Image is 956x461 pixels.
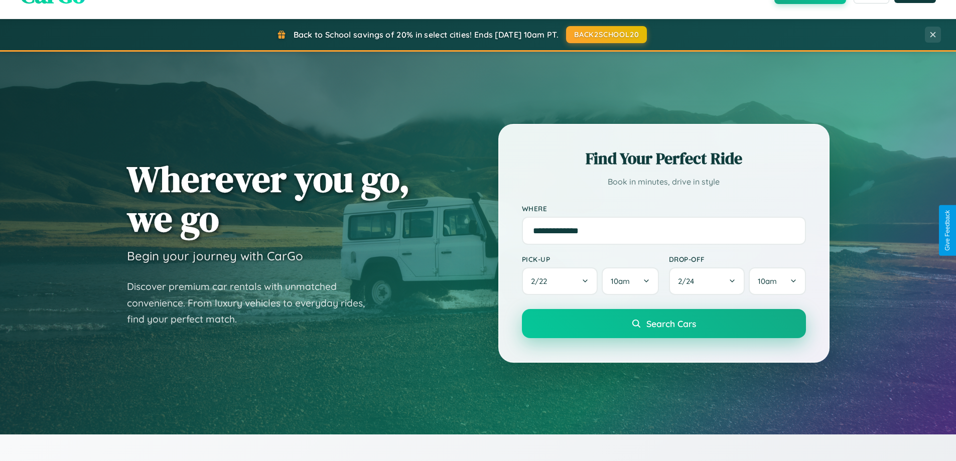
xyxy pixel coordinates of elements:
h3: Begin your journey with CarGo [127,248,303,263]
button: Search Cars [522,309,806,338]
label: Drop-off [669,255,806,263]
h1: Wherever you go, we go [127,159,410,238]
button: BACK2SCHOOL20 [566,26,647,43]
label: Pick-up [522,255,659,263]
span: 2 / 22 [531,276,552,286]
button: 10am [602,267,658,295]
label: Where [522,204,806,213]
button: 2/24 [669,267,745,295]
p: Discover premium car rentals with unmatched convenience. From luxury vehicles to everyday rides, ... [127,278,378,328]
button: 10am [749,267,805,295]
div: Give Feedback [944,210,951,251]
h2: Find Your Perfect Ride [522,147,806,170]
span: Back to School savings of 20% in select cities! Ends [DATE] 10am PT. [294,30,559,40]
span: 10am [611,276,630,286]
button: 2/22 [522,267,598,295]
span: 10am [758,276,777,286]
span: 2 / 24 [678,276,699,286]
p: Book in minutes, drive in style [522,175,806,189]
span: Search Cars [646,318,696,329]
